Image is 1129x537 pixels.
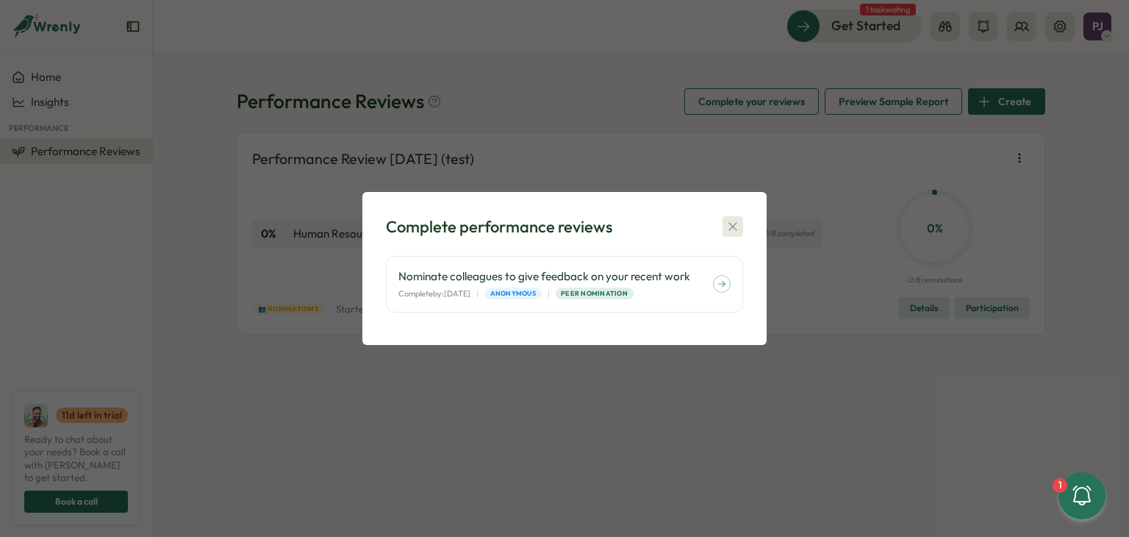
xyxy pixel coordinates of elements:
p: Nominate colleagues to give feedback on your recent work [398,268,713,285]
button: 1 [1058,472,1105,519]
p: | [548,288,550,300]
p: | [476,288,479,300]
span: Peer Nomination [561,288,628,299]
div: Complete performance reviews [386,216,612,238]
span: Anonymous [490,288,536,299]
p: Complete by: [DATE] [398,288,470,300]
a: Nominate colleagues to give feedback on your recent work Completeby:[DATE]|Anonymous|Peer Nomination [386,256,743,313]
div: 1 [1053,478,1067,493]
